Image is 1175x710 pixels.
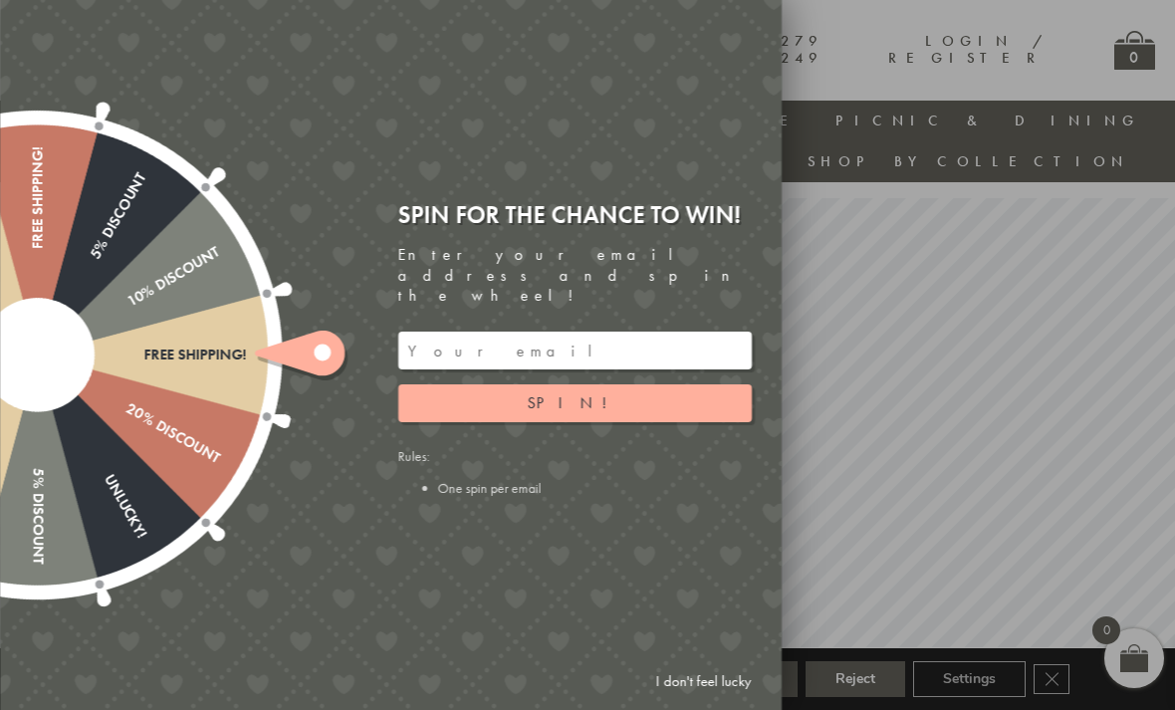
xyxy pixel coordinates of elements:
[398,332,752,369] input: Your email
[33,243,222,362] div: 10% Discount
[29,146,46,355] div: Free shipping!
[30,351,149,540] div: Unlucky!
[398,384,752,422] button: Spin!
[30,169,149,358] div: 5% Discount
[398,447,752,497] div: Rules:
[398,245,752,307] div: Enter your email address and spin the wheel!
[646,663,762,700] a: I don't feel lucky
[438,479,752,497] li: One spin per email
[528,392,622,413] span: Spin!
[38,347,247,363] div: Free shipping!
[398,199,752,230] div: Spin for the chance to win!
[29,355,46,565] div: 5% Discount
[33,348,222,467] div: 20% Discount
